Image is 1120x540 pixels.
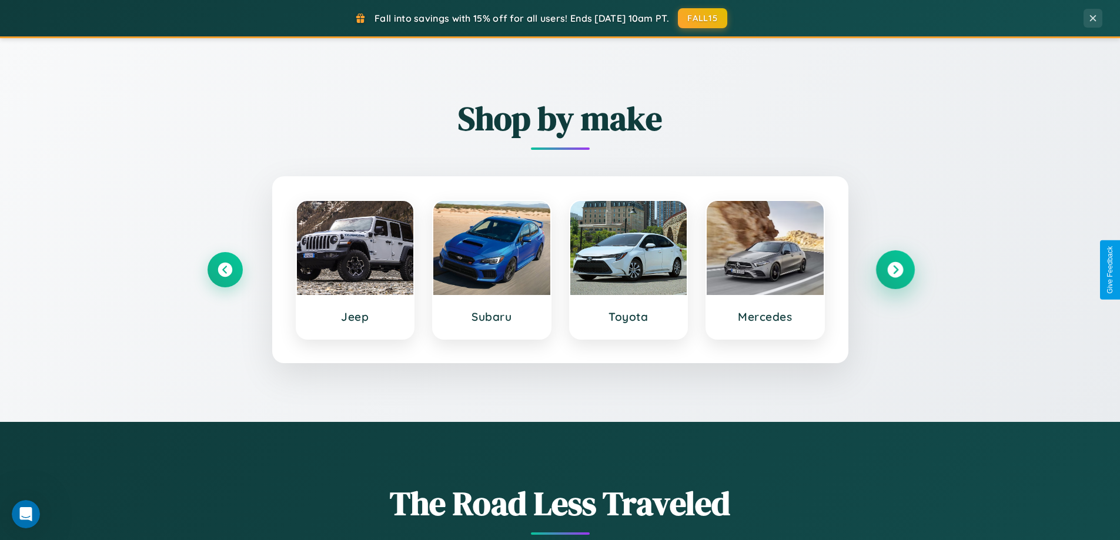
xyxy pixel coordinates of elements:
[12,500,40,528] iframe: Intercom live chat
[678,8,727,28] button: FALL15
[445,310,539,324] h3: Subaru
[375,12,669,24] span: Fall into savings with 15% off for all users! Ends [DATE] 10am PT.
[1106,246,1114,294] div: Give Feedback
[718,310,812,324] h3: Mercedes
[582,310,676,324] h3: Toyota
[208,481,913,526] h1: The Road Less Traveled
[309,310,402,324] h3: Jeep
[208,96,913,141] h2: Shop by make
